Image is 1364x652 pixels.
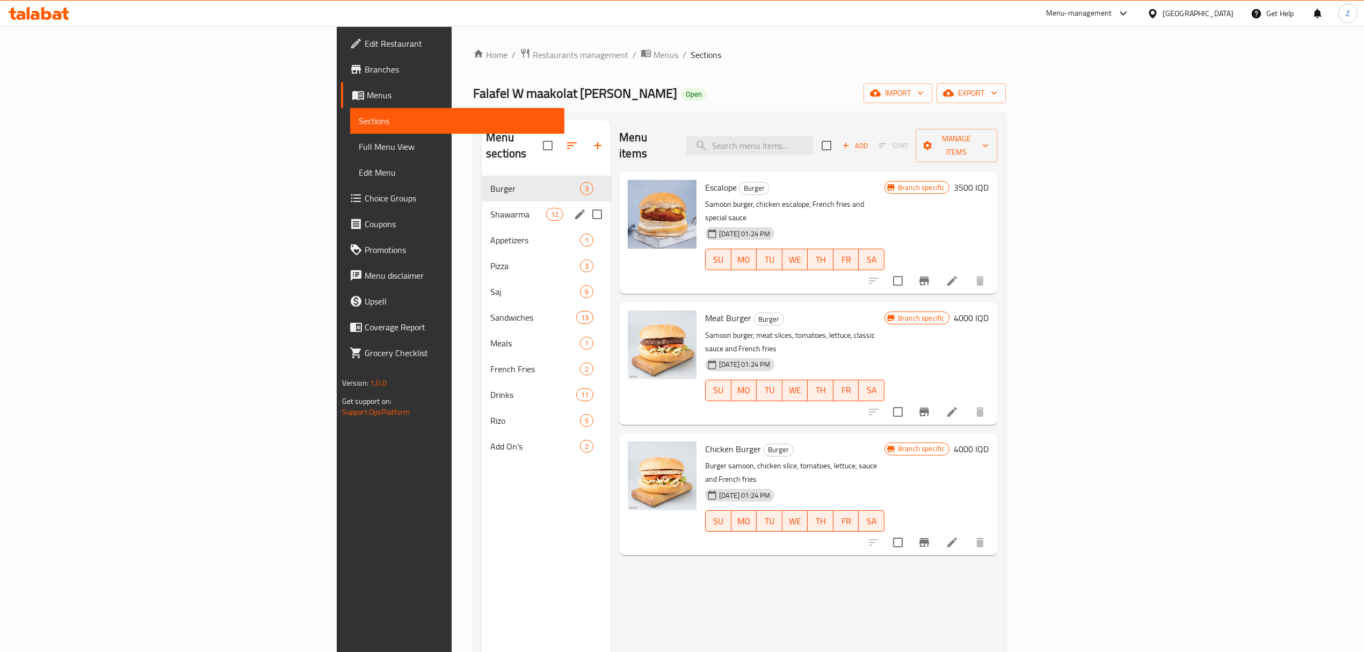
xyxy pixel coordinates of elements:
[887,531,909,554] span: Select to update
[580,285,593,298] div: items
[863,382,880,398] span: SA
[838,252,855,267] span: FR
[482,279,611,305] div: Saj6
[342,405,410,419] a: Support.OpsPlatform
[341,263,564,288] a: Menu disclaimer
[838,137,872,154] button: Add
[691,48,721,61] span: Sections
[954,310,989,325] h6: 4000 IQD
[547,209,563,220] span: 12
[581,184,593,194] span: 3
[937,83,1006,103] button: export
[580,414,593,427] div: items
[710,252,727,267] span: SU
[482,201,611,227] div: Shawarma12edit
[482,356,611,382] div: French Fries2
[365,321,556,334] span: Coverage Report
[350,160,564,185] a: Edit Menu
[782,380,808,401] button: WE
[490,234,580,247] span: Appetizers
[341,211,564,237] a: Coupons
[705,310,751,326] span: Meat Burger
[757,510,782,532] button: TU
[641,48,678,62] a: Menus
[490,388,576,401] span: Drinks
[967,530,993,555] button: delete
[482,171,611,463] nav: Menu sections
[681,88,706,101] div: Open
[581,364,593,374] span: 2
[341,56,564,82] a: Branches
[715,359,774,370] span: [DATE] 01:24 PM
[482,176,611,201] div: Burger3
[580,234,593,247] div: items
[546,208,563,221] div: items
[954,441,989,457] h6: 4000 IQD
[761,252,778,267] span: TU
[863,252,880,267] span: SA
[763,444,794,457] div: Burger
[859,249,884,270] button: SA
[686,136,813,155] input: search
[887,270,909,292] span: Select to update
[580,259,593,272] div: items
[350,108,564,134] a: Sections
[482,433,611,459] div: Add On's2
[840,140,869,152] span: Add
[705,249,731,270] button: SU
[628,441,696,510] img: Chicken Burger
[585,133,611,158] button: Add section
[911,399,937,425] button: Branch-specific-item
[946,274,959,287] a: Edit menu item
[838,137,872,154] span: Add item
[490,440,580,453] span: Add On's
[705,380,731,401] button: SU
[833,380,859,401] button: FR
[490,337,580,350] span: Meals
[581,261,593,271] span: 3
[872,137,916,154] span: Select section first
[864,83,932,103] button: import
[490,363,580,375] span: French Fries
[341,31,564,56] a: Edit Restaurant
[559,133,585,158] span: Sort sections
[365,192,556,205] span: Choice Groups
[808,249,833,270] button: TH
[482,382,611,408] div: Drinks11
[838,382,855,398] span: FR
[715,229,774,239] span: [DATE] 01:24 PM
[365,295,556,308] span: Upsell
[365,269,556,282] span: Menu disclaimer
[782,510,808,532] button: WE
[520,48,628,62] a: Restaurants management
[581,441,593,452] span: 2
[342,376,368,390] span: Version:
[367,89,556,102] span: Menus
[482,227,611,253] div: Appetizers1
[924,132,989,159] span: Manage items
[757,249,782,270] button: TU
[764,444,793,456] span: Burger
[808,510,833,532] button: TH
[533,48,628,61] span: Restaurants management
[705,441,761,457] span: Chicken Burger
[967,268,993,294] button: delete
[715,490,774,501] span: [DATE] 01:24 PM
[894,444,949,454] span: Branch specific
[572,206,588,222] button: edit
[954,180,989,195] h6: 3500 IQD
[812,252,829,267] span: TH
[490,285,580,298] span: Saj
[705,510,731,532] button: SU
[946,536,959,549] a: Edit menu item
[1046,7,1112,20] div: Menu-management
[787,513,804,529] span: WE
[736,513,753,529] span: MO
[482,253,611,279] div: Pizza3
[359,140,556,153] span: Full Menu View
[490,182,580,195] span: Burger
[731,510,757,532] button: MO
[683,48,686,61] li: /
